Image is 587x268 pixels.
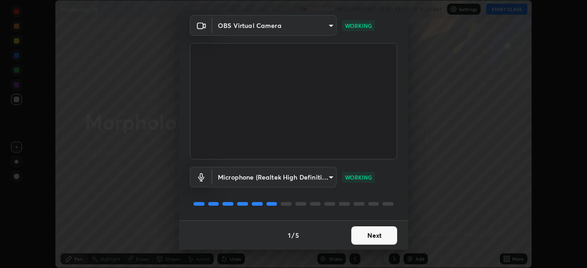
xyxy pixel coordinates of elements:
h4: 1 [288,230,291,240]
h4: 5 [295,230,299,240]
p: WORKING [345,22,372,30]
h4: / [292,230,294,240]
div: OBS Virtual Camera [212,167,337,187]
p: WORKING [345,173,372,181]
button: Next [351,226,397,245]
div: OBS Virtual Camera [212,15,337,36]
